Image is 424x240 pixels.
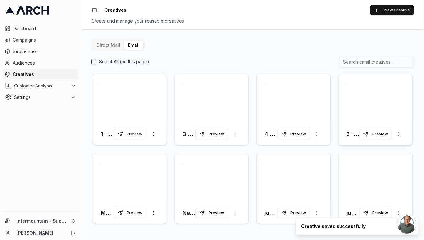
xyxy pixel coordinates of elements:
button: Direct Mail [93,41,124,50]
span: Intermountain - Superior Water & Air [17,218,68,224]
a: [PERSON_NAME] [17,230,64,236]
button: Settings [3,92,78,102]
label: Select All (on this page) [99,58,149,65]
span: Customer Analysis [14,83,68,89]
a: Sequences [3,46,78,57]
span: Campaigns [13,37,76,43]
button: Preview [359,208,392,218]
h3: Marketing Email - Furnace Offer [101,209,114,217]
button: Log out [69,229,78,237]
button: New Creative [370,5,414,15]
div: Open chat [397,215,416,234]
span: Sequences [13,48,76,55]
a: Campaigns [3,35,78,45]
h3: job completed - thank you [346,209,359,217]
h3: 1 - Air Quality [101,130,114,139]
button: Preview [359,129,392,139]
span: Audiences [13,60,76,66]
div: Creative saved successfully [301,223,366,230]
span: Dashboard [13,25,76,32]
button: Preview [114,208,146,218]
button: Preview [195,129,228,139]
nav: breadcrumb [104,7,126,13]
h3: 4 - Air Quality [264,130,277,139]
span: Settings [14,94,68,100]
button: Customer Analysis [3,81,78,91]
a: Dashboard [3,24,78,34]
a: Audiences [3,58,78,68]
span: Creatives [13,71,76,78]
h3: 2 - Air Quality [346,130,359,139]
span: Creatives [104,7,126,13]
button: Preview [277,129,310,139]
h3: New Membership [182,209,195,217]
h3: job booked - thank you [264,209,277,217]
a: Creatives [3,69,78,79]
button: Preview [195,208,228,218]
button: Preview [114,129,146,139]
button: Intermountain - Superior Water & Air [3,216,78,226]
h3: 3 - Air Quality [182,130,195,139]
div: Create and manage your reusable creatives [91,18,414,24]
button: Email [124,41,143,50]
button: Preview [277,208,310,218]
input: Search email creatives... [339,56,414,67]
